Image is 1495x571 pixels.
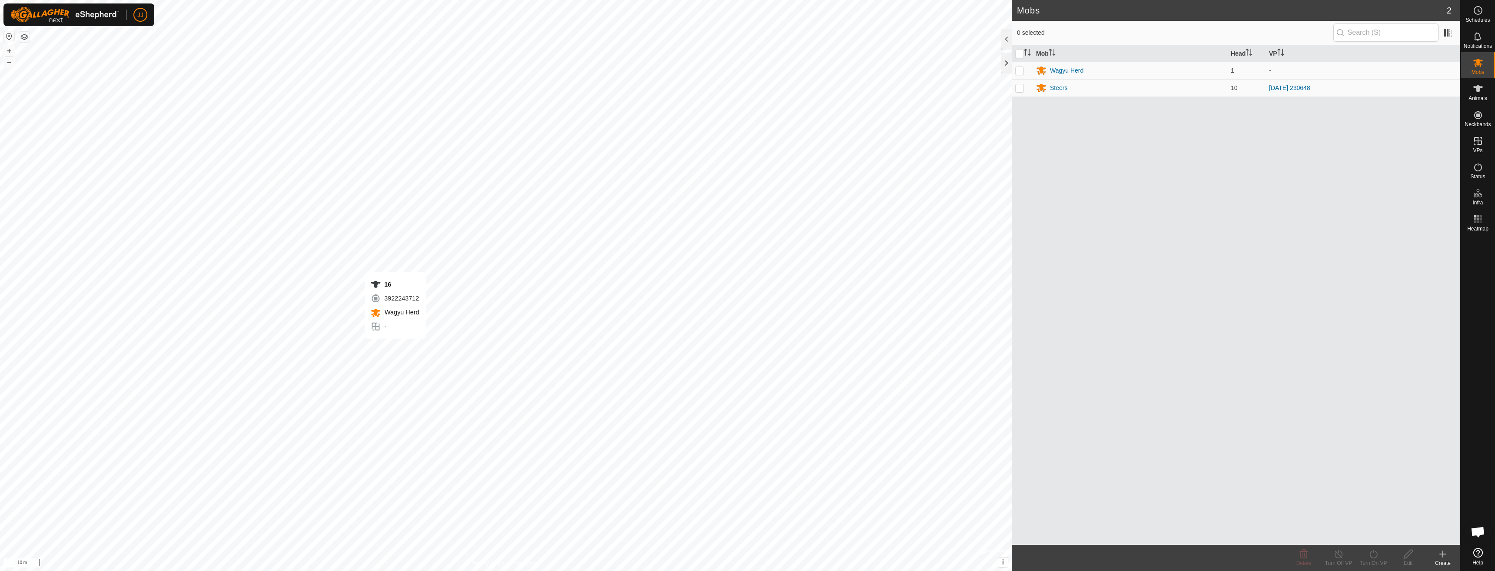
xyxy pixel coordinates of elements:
span: Animals [1468,96,1487,101]
span: Infra [1472,200,1483,205]
span: Wagyu Herd [382,309,419,316]
button: – [4,57,14,67]
span: 1 [1231,67,1234,74]
div: 16 [370,279,419,290]
span: Schedules [1465,17,1490,23]
div: Turn Off VP [1321,559,1356,567]
button: Map Layers [19,32,30,42]
span: Help [1472,560,1483,565]
p-sorticon: Activate to sort [1277,50,1284,57]
button: Reset Map [4,31,14,42]
span: Notifications [1464,43,1492,49]
div: Edit [1391,559,1425,567]
th: Head [1227,45,1266,62]
img: Gallagher Logo [10,7,119,23]
div: Create [1425,559,1460,567]
th: Mob [1033,45,1227,62]
span: 0 selected [1017,28,1333,37]
a: Open chat [1465,519,1491,545]
button: i [998,558,1008,567]
a: [DATE] 230648 [1269,84,1310,91]
span: VPs [1473,148,1482,153]
span: Heatmap [1467,226,1488,231]
span: Delete [1296,560,1312,566]
p-sorticon: Activate to sort [1246,50,1252,57]
th: VP [1266,45,1460,62]
div: Turn On VP [1356,559,1391,567]
p-sorticon: Activate to sort [1049,50,1056,57]
div: Wagyu Herd [1050,66,1083,75]
div: Steers [1050,83,1067,93]
input: Search (S) [1333,23,1439,42]
span: i [1002,558,1004,566]
span: JJ [137,10,143,20]
button: + [4,46,14,56]
span: Status [1470,174,1485,179]
a: Contact Us [515,560,540,568]
td: - [1266,62,1460,79]
div: 3922243712 [370,293,419,304]
p-sorticon: Activate to sort [1024,50,1031,57]
span: 2 [1447,4,1452,17]
a: Help [1461,544,1495,569]
a: Privacy Policy [472,560,504,568]
span: 10 [1231,84,1238,91]
span: Mobs [1472,70,1484,75]
div: - [370,321,419,332]
span: Neckbands [1465,122,1491,127]
h2: Mobs [1017,5,1447,16]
